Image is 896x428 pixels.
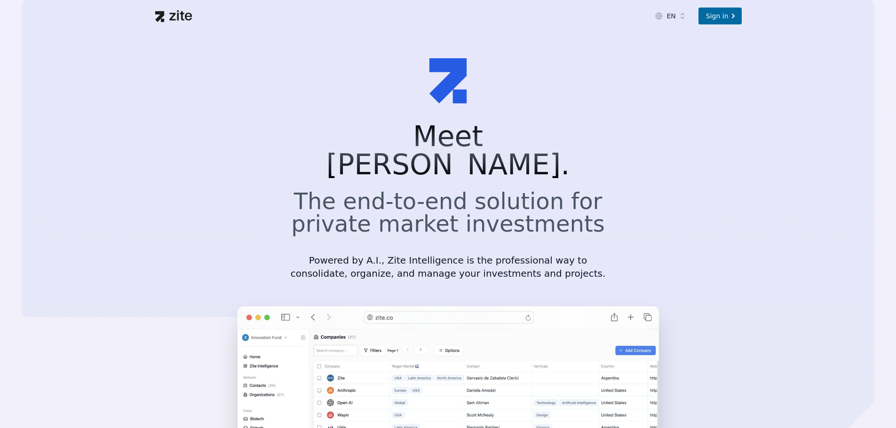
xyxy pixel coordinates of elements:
p: Powered by A.I., Zite Intelligence is the professional way to consolidate, organize, and manage y... [290,254,606,280]
h2: The end-to-end solution for private market investments [290,190,606,235]
a: Sign in [698,8,742,24]
h1: Meet [PERSON_NAME]. [290,122,606,179]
